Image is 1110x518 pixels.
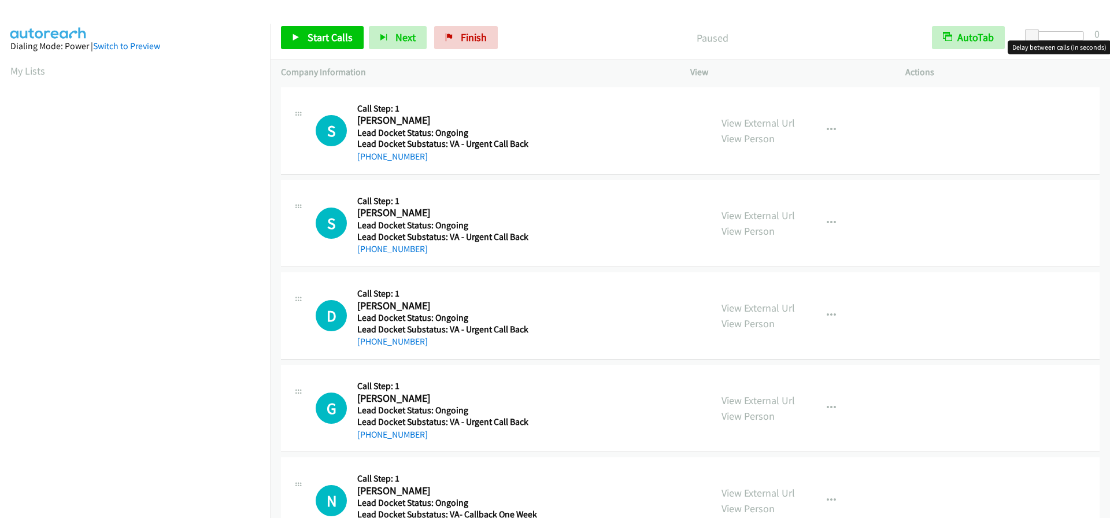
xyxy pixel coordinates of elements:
[434,26,498,49] a: Finish
[357,151,428,162] a: [PHONE_NUMBER]
[357,231,534,243] h5: Lead Docket Substatus: VA - Urgent Call Back
[721,502,775,515] a: View Person
[316,485,347,516] div: The call is yet to be attempted
[357,220,534,231] h5: Lead Docket Status: Ongoing
[357,484,534,498] h2: [PERSON_NAME]
[357,299,534,313] h2: [PERSON_NAME]
[357,127,534,139] h5: Lead Docket Status: Ongoing
[369,26,427,49] button: Next
[721,486,795,499] a: View External Url
[357,336,428,347] a: [PHONE_NUMBER]
[316,115,347,146] h1: S
[357,405,534,416] h5: Lead Docket Status: Ongoing
[513,30,911,46] p: Paused
[721,301,795,314] a: View External Url
[932,26,1005,49] button: AutoTab
[905,65,1100,79] p: Actions
[357,195,534,207] h5: Call Step: 1
[395,31,416,44] span: Next
[721,116,795,129] a: View External Url
[357,416,534,428] h5: Lead Docket Substatus: VA - Urgent Call Back
[1094,26,1100,42] div: 0
[357,312,534,324] h5: Lead Docket Status: Ongoing
[316,393,347,424] div: The call is yet to be attempted
[281,26,364,49] a: Start Calls
[721,132,775,145] a: View Person
[357,429,428,440] a: [PHONE_NUMBER]
[316,393,347,424] h1: G
[316,300,347,331] div: The call is yet to be attempted
[316,115,347,146] div: The call is yet to be attempted
[281,65,669,79] p: Company Information
[316,208,347,239] div: The call is yet to be attempted
[357,288,534,299] h5: Call Step: 1
[93,40,160,51] a: Switch to Preview
[316,208,347,239] h1: S
[357,473,537,484] h5: Call Step: 1
[10,39,260,53] div: Dialing Mode: Power |
[690,65,885,79] p: View
[357,114,534,127] h2: [PERSON_NAME]
[357,380,534,392] h5: Call Step: 1
[461,31,487,44] span: Finish
[357,138,534,150] h5: Lead Docket Substatus: VA - Urgent Call Back
[357,392,534,405] h2: [PERSON_NAME]
[357,324,534,335] h5: Lead Docket Substatus: VA - Urgent Call Back
[316,485,347,516] h1: N
[308,31,353,44] span: Start Calls
[721,209,795,222] a: View External Url
[721,394,795,407] a: View External Url
[357,497,537,509] h5: Lead Docket Status: Ongoing
[357,206,534,220] h2: [PERSON_NAME]
[721,317,775,330] a: View Person
[357,243,428,254] a: [PHONE_NUMBER]
[721,224,775,238] a: View Person
[10,64,45,77] a: My Lists
[357,103,534,114] h5: Call Step: 1
[721,409,775,423] a: View Person
[316,300,347,331] h1: D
